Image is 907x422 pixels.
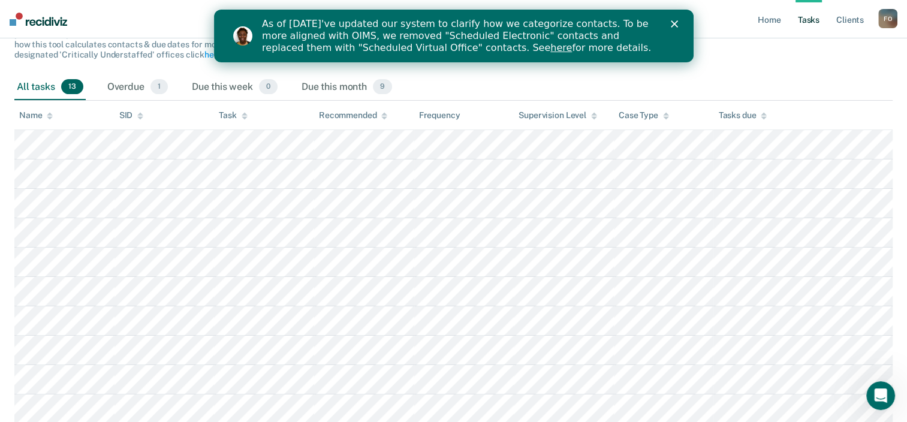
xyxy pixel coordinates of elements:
div: Tasks due [718,110,767,120]
span: 1 [150,79,168,95]
a: here [204,50,222,59]
iframe: Intercom live chat banner [214,10,694,62]
div: Case Type [619,110,669,120]
div: Close [457,11,469,18]
div: Recommended [319,110,387,120]
span: 9 [373,79,392,95]
div: Supervision Level [519,110,597,120]
span: The clients listed below have upcoming requirements due this month that have not yet been complet... [14,20,330,59]
span: 13 [61,79,83,95]
div: Due this month9 [299,74,394,101]
div: Frequency [419,110,460,120]
div: Overdue1 [105,74,170,101]
div: All tasks13 [14,74,86,101]
div: Task [219,110,247,120]
img: Recidiviz [10,13,67,26]
a: here [336,32,358,44]
div: F O [878,9,897,28]
div: Due this week0 [189,74,280,101]
button: FO [878,9,897,28]
span: 0 [259,79,278,95]
div: SID [119,110,144,120]
iframe: Intercom live chat [866,381,895,410]
div: Name [19,110,53,120]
